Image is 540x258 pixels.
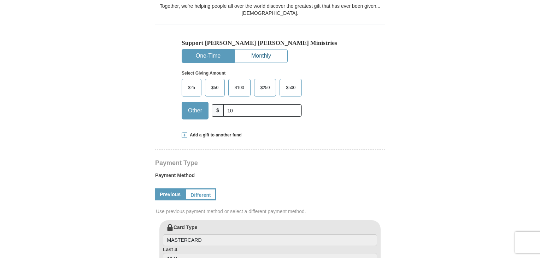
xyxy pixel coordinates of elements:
input: Card Type [163,234,377,246]
span: $25 [184,82,199,93]
label: Payment Method [155,172,385,182]
span: Add a gift to another fund [187,132,242,138]
a: Previous [155,188,185,200]
span: $50 [208,82,222,93]
span: $100 [231,82,248,93]
h4: Payment Type [155,160,385,166]
span: Use previous payment method or select a different payment method. [156,208,386,215]
span: Other [184,105,206,116]
span: $500 [282,82,299,93]
div: Together, we're helping people all over the world discover the greatest gift that has ever been g... [155,2,385,17]
h5: Support [PERSON_NAME] [PERSON_NAME] Ministries [182,39,358,47]
a: Different [185,188,216,200]
input: Other Amount [223,104,302,117]
label: Card Type [163,224,377,246]
button: Monthly [235,49,287,63]
button: One-Time [182,49,234,63]
span: $ [212,104,224,117]
span: $250 [257,82,274,93]
strong: Select Giving Amount [182,71,225,76]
